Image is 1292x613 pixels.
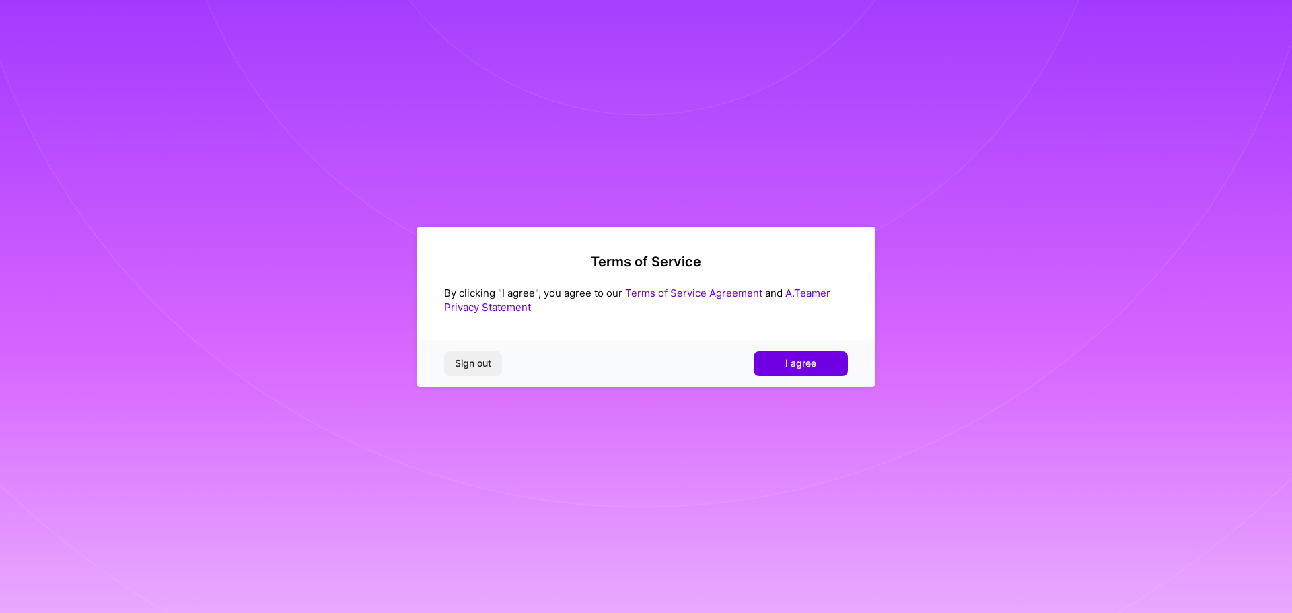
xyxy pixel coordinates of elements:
span: I agree [785,357,816,370]
button: Sign out [444,351,502,375]
button: I agree [754,351,848,375]
a: Terms of Service Agreement [625,287,762,299]
h2: Terms of Service [444,254,848,270]
span: Sign out [455,357,491,370]
div: By clicking "I agree", you agree to our and [444,286,848,314]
